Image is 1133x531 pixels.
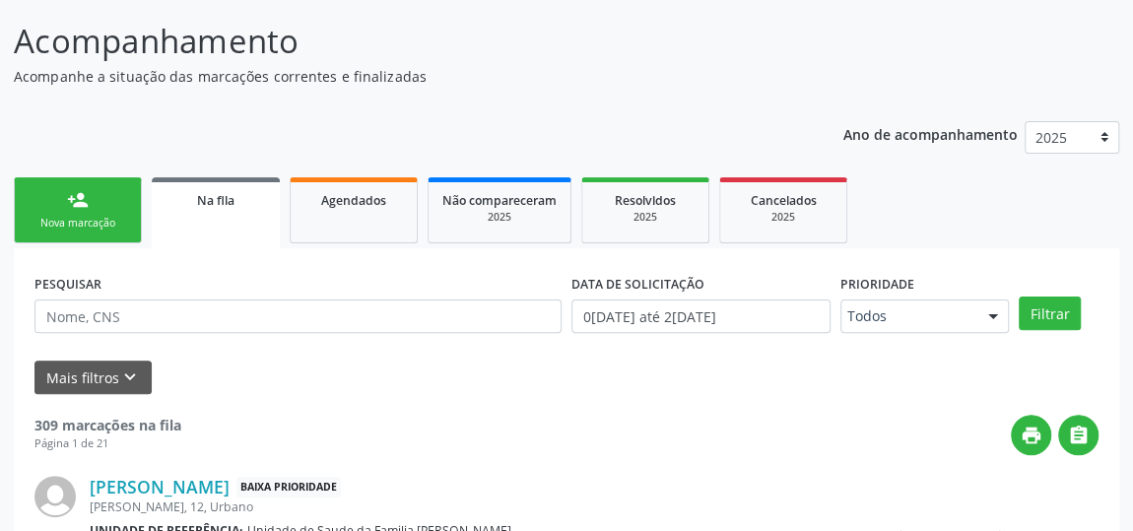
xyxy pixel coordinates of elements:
i:  [1068,425,1090,446]
span: Baixa Prioridade [236,477,341,498]
span: Resolvidos [615,192,676,209]
div: person_add [67,189,89,211]
input: Selecione um intervalo [571,299,831,333]
label: DATA DE SOLICITAÇÃO [571,269,704,299]
i: print [1021,425,1042,446]
div: [PERSON_NAME], 12, Urbano [90,498,803,515]
a: [PERSON_NAME] [90,476,230,498]
span: Cancelados [751,192,817,209]
button: Filtrar [1019,297,1081,330]
strong: 309 marcações na fila [34,416,181,434]
input: Nome, CNS [34,299,562,333]
button:  [1058,415,1099,455]
div: 2025 [596,210,695,225]
p: Acompanhamento [14,17,787,66]
span: Agendados [321,192,386,209]
div: Nova marcação [29,216,127,231]
button: Mais filtroskeyboard_arrow_down [34,361,152,395]
span: Todos [847,306,969,326]
button: print [1011,415,1051,455]
div: 2025 [734,210,833,225]
p: Acompanhe a situação das marcações correntes e finalizadas [14,66,787,87]
span: Na fila [197,192,234,209]
label: Prioridade [840,269,914,299]
label: PESQUISAR [34,269,101,299]
span: Não compareceram [442,192,557,209]
i: keyboard_arrow_down [119,366,141,388]
div: Página 1 de 21 [34,435,181,452]
div: 2025 [442,210,557,225]
p: Ano de acompanhamento [843,121,1018,146]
